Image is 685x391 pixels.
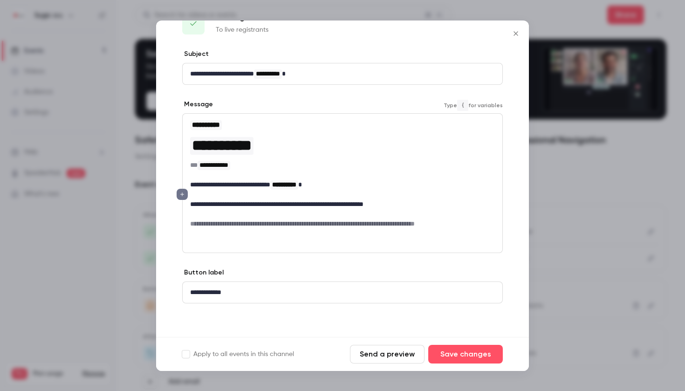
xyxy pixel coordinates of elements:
[216,25,297,34] p: To live registrants
[457,100,468,111] code: {
[507,24,525,43] button: Close
[182,350,294,359] label: Apply to all events in this channel
[183,114,502,234] div: editor
[182,100,213,109] label: Message
[183,282,502,303] div: editor
[428,345,503,364] button: Save changes
[350,345,425,364] button: Send a preview
[182,268,224,277] label: Button label
[183,63,502,84] div: editor
[182,49,209,59] label: Subject
[444,100,503,111] span: Type for variables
